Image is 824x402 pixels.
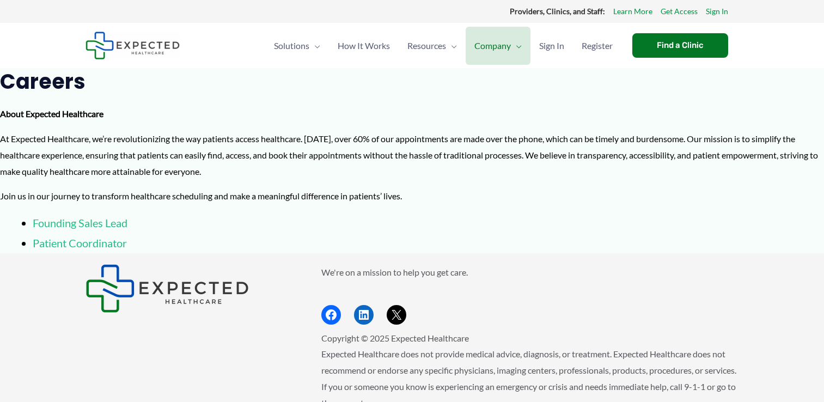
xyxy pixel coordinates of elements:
span: Menu Toggle [309,27,320,65]
a: SolutionsMenu Toggle [265,27,329,65]
a: Sign In [530,27,573,65]
a: Find a Clinic [632,33,728,58]
aside: Footer Widget 2 [321,264,739,325]
img: Expected Healthcare Logo - side, dark font, small [86,264,249,313]
span: Company [474,27,511,65]
a: Learn More [613,4,652,19]
a: ResourcesMenu Toggle [399,27,466,65]
nav: Primary Site Navigation [265,27,621,65]
span: Sign In [539,27,564,65]
span: Register [582,27,613,65]
span: Menu Toggle [511,27,522,65]
span: How It Works [338,27,390,65]
a: Sign In [706,4,728,19]
a: Patient Coordinator [33,236,127,249]
span: Solutions [274,27,309,65]
span: Resources [407,27,446,65]
a: Register [573,27,621,65]
a: CompanyMenu Toggle [466,27,530,65]
span: Copyright © 2025 Expected Healthcare [321,333,469,343]
aside: Footer Widget 1 [86,264,294,313]
img: Expected Healthcare Logo - side, dark font, small [86,32,180,59]
span: Menu Toggle [446,27,457,65]
a: How It Works [329,27,399,65]
a: Founding Sales Lead [33,216,127,229]
strong: Providers, Clinics, and Staff: [510,7,605,16]
p: We're on a mission to help you get care. [321,264,739,281]
a: Get Access [661,4,698,19]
